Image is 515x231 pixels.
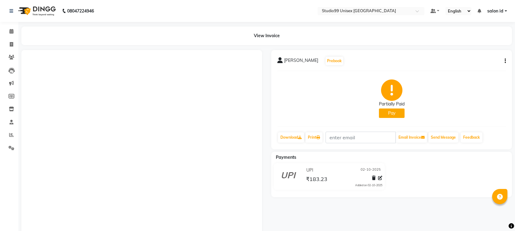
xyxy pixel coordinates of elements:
img: logo [16,2,57,20]
a: Print [305,132,322,143]
div: View Invoice [21,27,512,45]
button: Prebook [326,57,343,65]
span: [PERSON_NAME] [284,57,318,66]
button: Email Invoice [396,132,427,143]
input: enter email [326,132,396,143]
div: Partially Paid [379,101,405,107]
span: salon id [487,8,503,14]
a: Download [278,132,304,143]
span: UPI [306,167,313,173]
span: 02-10-2025 [361,167,381,173]
span: Payments [276,155,296,160]
span: ₹183.23 [306,176,327,184]
a: Feedback [461,132,482,143]
button: Send Message [428,132,458,143]
iframe: chat widget [489,207,509,225]
b: 08047224946 [67,2,94,20]
div: Added on 02-10-2025 [355,183,382,187]
button: Pay [379,108,405,118]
